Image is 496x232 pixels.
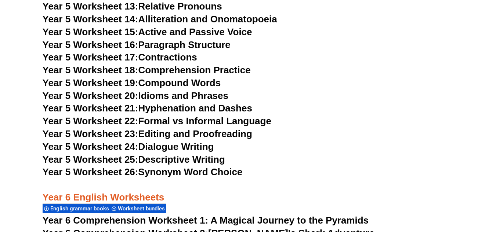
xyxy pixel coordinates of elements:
[43,65,251,76] a: Year 5 Worksheet 18:Comprehension Practice
[43,52,138,63] span: Year 5 Worksheet 17:
[43,141,138,152] span: Year 5 Worksheet 24:
[43,65,138,76] span: Year 5 Worksheet 18:
[43,39,138,50] span: Year 5 Worksheet 16:
[43,26,138,37] span: Year 5 Worksheet 15:
[43,77,221,88] a: Year 5 Worksheet 19:Compound Words
[43,14,277,25] a: Year 5 Worksheet 14:Alliteration and Onomatopoeia
[110,203,166,213] div: Worksheet bundles
[43,39,231,50] a: Year 5 Worksheet 16:Paragraph Structure
[43,215,369,226] a: Year 6 Comprehension Worksheet 1: A Magical Journey to the Pyramids
[43,141,214,152] a: Year 5 Worksheet 24:Dialogue Writing
[118,205,167,212] span: Worksheet bundles
[43,166,243,177] a: Year 5 Worksheet 26:Synonym Word Choice
[459,197,496,232] iframe: Chat Widget
[43,154,225,165] a: Year 5 Worksheet 25:Descriptive Writing
[43,26,252,37] a: Year 5 Worksheet 15:Active and Passive Voice
[43,179,454,204] h3: Year 6 English Worksheets
[50,205,111,212] span: English grammar books
[43,103,252,114] a: Year 5 Worksheet 21:Hyphenation and Dashes
[43,128,138,139] span: Year 5 Worksheet 23:
[43,90,138,101] span: Year 5 Worksheet 20:
[43,52,197,63] a: Year 5 Worksheet 17:Contractions
[43,203,110,213] div: English grammar books
[43,14,138,25] span: Year 5 Worksheet 14:
[43,77,138,88] span: Year 5 Worksheet 19:
[43,154,138,165] span: Year 5 Worksheet 25:
[43,115,138,126] span: Year 5 Worksheet 22:
[43,128,252,139] a: Year 5 Worksheet 23:Editing and Proofreading
[43,1,222,12] a: Year 5 Worksheet 13:Relative Pronouns
[43,90,228,101] a: Year 5 Worksheet 20:Idioms and Phrases
[43,1,138,12] span: Year 5 Worksheet 13:
[43,166,138,177] span: Year 5 Worksheet 26:
[43,115,271,126] a: Year 5 Worksheet 22:Formal vs Informal Language
[43,103,138,114] span: Year 5 Worksheet 21:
